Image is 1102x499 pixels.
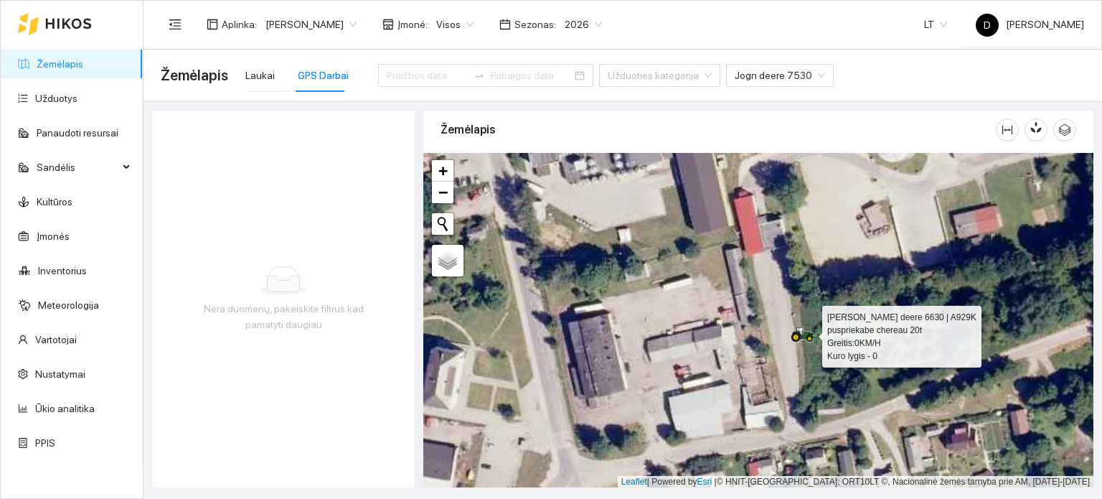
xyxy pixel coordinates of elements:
[436,14,474,35] span: Visos
[37,58,83,70] a: Žemėlapis
[499,19,511,30] span: calendar
[188,301,379,332] div: Nėra duomenų, pakeiskite filtrus kad pamatyti daugiau
[37,230,70,242] a: Įmonės
[265,14,357,35] span: Dovydas Baršauskas
[984,14,991,37] span: D
[38,265,87,276] a: Inventorius
[432,160,453,182] a: Zoom in
[387,67,468,83] input: Pradžios data
[37,127,118,139] a: Panaudoti resursai
[565,14,602,35] span: 2026
[298,67,349,83] div: GPS Darbai
[37,196,72,207] a: Kultūros
[397,17,428,32] span: Įmonė :
[35,368,85,380] a: Nustatymai
[924,14,947,35] span: LT
[438,162,448,179] span: +
[474,70,485,81] span: swap-right
[222,17,257,32] span: Aplinka :
[37,153,118,182] span: Sandėlis
[976,19,1084,30] span: [PERSON_NAME]
[735,65,825,86] span: Jogn deere 7530
[996,118,1019,141] button: column-width
[441,109,996,150] div: Žemėlapis
[514,17,556,32] span: Sezonas :
[432,182,453,203] a: Zoom out
[618,476,1093,488] div: | Powered by © HNIT-[GEOGRAPHIC_DATA]; ORT10LT ©, Nacionalinė žemės tarnyba prie AM, [DATE]-[DATE]
[997,124,1018,136] span: column-width
[245,67,275,83] div: Laukai
[715,477,717,487] span: |
[35,437,55,449] a: PPIS
[438,183,448,201] span: −
[382,19,394,30] span: shop
[432,245,463,276] a: Layers
[697,477,712,487] a: Esri
[169,18,182,31] span: menu-fold
[621,477,647,487] a: Leaflet
[491,67,572,83] input: Pabaigos data
[207,19,218,30] span: layout
[474,70,485,81] span: to
[432,213,453,235] button: Initiate a new search
[35,93,77,104] a: Užduotys
[35,334,77,345] a: Vartotojai
[161,64,228,87] span: Žemėlapis
[38,299,99,311] a: Meteorologija
[35,403,95,414] a: Ūkio analitika
[161,10,189,39] button: menu-fold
